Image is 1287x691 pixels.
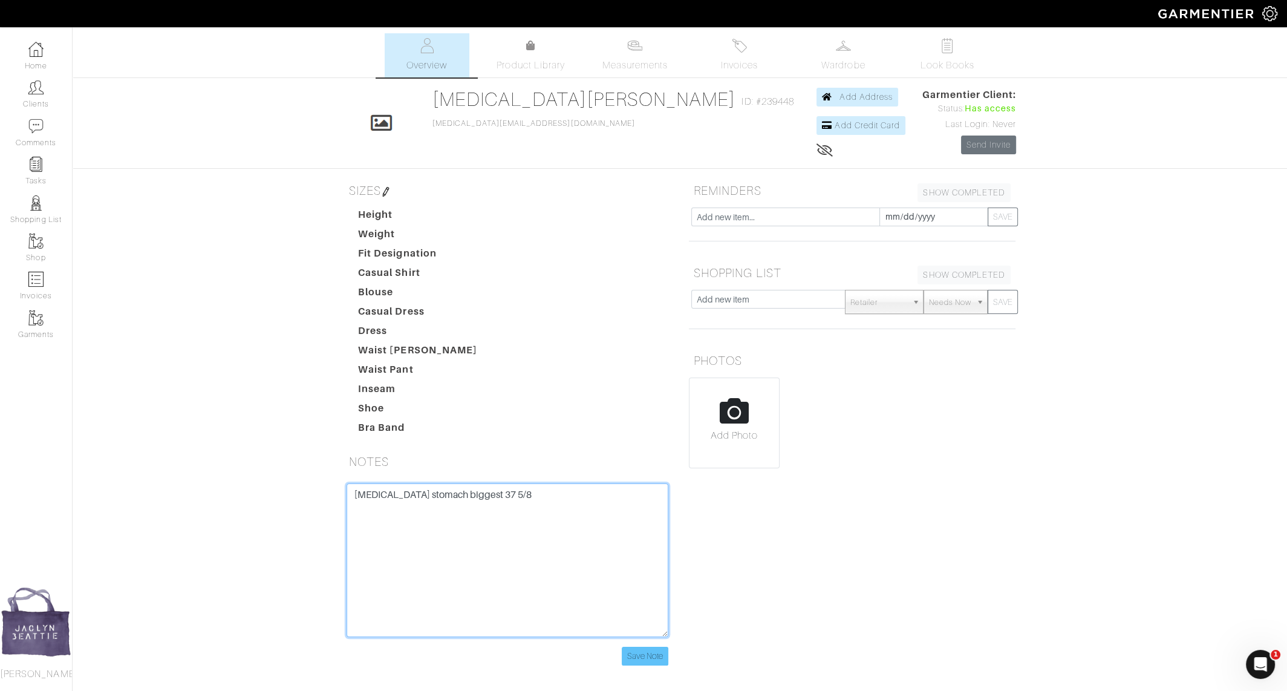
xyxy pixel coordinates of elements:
button: SAVE [988,290,1018,314]
a: Product Library [489,39,573,73]
dt: Fit Designation [349,246,487,266]
span: Overview [406,58,447,73]
img: wardrobe-487a4870c1b7c33e795ec22d11cfc2ed9d08956e64fb3008fe2437562e282088.svg [836,38,851,53]
span: Wardrobe [821,58,865,73]
input: Save Note [622,647,668,666]
img: dashboard-icon-dbcd8f5a0b271acd01030246c82b418ddd0df26cd7fceb0bd07c9910d44c42f6.png [28,42,44,57]
img: reminder-icon-8004d30b9f0a5d33ae49ab947aed9ed385cf756f9e5892f1edd6e32f2345188e.png [28,157,44,172]
img: garmentier-logo-header-white-b43fb05a5012e4ada735d5af1a66efaba907eab6374d6393d1fbf88cb4ef424d.png [1152,3,1262,24]
h5: PHOTOS [689,349,1015,373]
span: Has access [965,102,1017,116]
a: [MEDICAL_DATA][EMAIL_ADDRESS][DOMAIN_NAME] [432,119,635,128]
dt: Casual Dress [349,304,487,324]
a: Add Credit Card [816,116,905,135]
img: pen-cf24a1663064a2ec1b9c1bd2387e9de7a2fa800b781884d57f21acf72779bad2.png [381,187,391,197]
dt: Bra Band [349,421,487,440]
span: Add Address [839,92,893,102]
h5: SHOPPING LIST [689,261,1015,285]
a: Invoices [697,33,781,77]
a: [MEDICAL_DATA][PERSON_NAME] [432,88,735,110]
input: Add new item... [691,208,880,226]
h5: REMINDERS [689,178,1015,203]
img: todo-9ac3debb85659649dc8f770b8b6100bb5dab4b48dedcbae339e5042a72dfd3cc.svg [940,38,955,53]
img: comment-icon-a0a6a9ef722e966f86d9cbdc48e553b5cf19dbc54f86b18d962a5391bc8f6eb6.png [28,119,44,134]
img: garments-icon-b7da505a4dc4fd61783c78ac3ca0ef83fa9d6f193b1c9dc38574b1d14d53ca28.png [28,234,44,249]
span: Invoices [721,58,758,73]
dt: Waist Pant [349,362,487,382]
a: Look Books [905,33,989,77]
a: Add Address [816,88,898,106]
a: Measurements [593,33,678,77]
a: SHOW COMPLETED [917,266,1011,284]
span: Look Books [920,58,974,73]
div: Status: [922,102,1016,116]
dt: Casual Shirt [349,266,487,285]
a: Overview [385,33,469,77]
iframe: Intercom live chat [1246,650,1275,679]
img: gear-icon-white-bd11855cb880d31180b6d7d6211b90ccbf57a29d726f0c71d8c61bd08dd39cc2.png [1262,6,1277,21]
input: Add new item [691,290,846,309]
a: SHOW COMPLETED [917,183,1011,202]
button: SAVE [988,208,1018,226]
span: Add Credit Card [835,120,900,130]
h5: NOTES [344,450,671,474]
a: Wardrobe [801,33,885,77]
dt: Dress [349,324,487,343]
dt: Height [349,208,487,227]
img: clients-icon-6bae9207a08558b7cb47a8932f037763ab4055f8c8b6bfacd5dc20c3e0201464.png [28,80,44,95]
span: Garmentier Client: [922,88,1016,102]
div: Last Login: Never [922,118,1016,131]
img: measurements-466bbee1fd09ba9460f595b01e5d73f9e2bff037440d3c8f018324cb6cdf7a4a.svg [627,38,642,53]
img: garments-icon-b7da505a4dc4fd61783c78ac3ca0ef83fa9d6f193b1c9dc38574b1d14d53ca28.png [28,310,44,326]
dt: Inseam [349,382,487,401]
img: basicinfo-40fd8af6dae0f16599ec9e87c0ef1c0a1fdea2edbe929e3d69a839185d80c458.svg [419,38,434,53]
span: ID: #239448 [741,94,794,109]
span: Retailer [850,290,907,315]
span: Product Library [497,58,565,73]
img: stylists-icon-eb353228a002819b7ec25b43dbf5f0378dd9e0616d9560372ff212230b889e62.png [28,195,44,211]
span: 1 [1271,650,1280,660]
dt: Weight [349,227,487,246]
img: orders-27d20c2124de7fd6de4e0e44c1d41de31381a507db9b33961299e4e07d508b8c.svg [732,38,747,53]
a: Send Invite [961,136,1017,154]
span: Measurements [602,58,668,73]
dt: Shoe [349,401,487,421]
span: Needs Now [929,290,971,315]
dt: Blouse [349,285,487,304]
dt: Waist [PERSON_NAME] [349,343,487,362]
img: orders-icon-0abe47150d42831381b5fb84f609e132dff9fe21cb692f30cb5eec754e2cba89.png [28,272,44,287]
h5: SIZES [344,178,671,203]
